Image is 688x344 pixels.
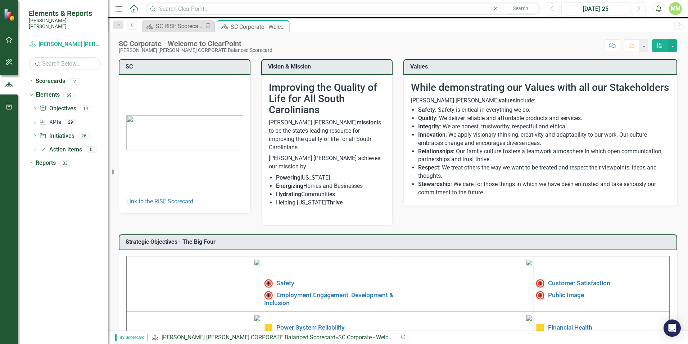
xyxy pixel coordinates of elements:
a: KPIs [39,118,61,127]
li: : Our family culture fosters a teamwork atmosphere in which open communication, partnerships and ... [418,147,670,164]
li: Homes and Businesses [276,182,385,190]
div: 26 [78,133,90,139]
img: High Alert [536,279,544,288]
a: Financial Health [548,324,592,331]
h2: Improving the Quality of Life for All South Carolinians [269,82,385,115]
a: Objectives [39,105,76,113]
span: By Scorecard [115,334,148,341]
a: SC RISE Scorecard - Welcome to ClearPoint [144,22,203,31]
a: Elements [36,91,60,99]
img: Caution [264,323,273,332]
strong: mission [357,119,377,126]
h3: Vision & Mission [268,63,389,70]
li: Communities [276,190,385,199]
h3: Strategic Objectives - The Big Four [126,239,673,245]
strong: Hydrating [276,191,301,198]
img: ClearPoint Strategy [4,8,16,21]
span: Search [513,5,528,11]
h3: SC [126,63,246,70]
a: Action Items [39,146,82,154]
h3: Values [410,63,673,70]
p: [PERSON_NAME] [PERSON_NAME] is to be the state’s leading resource for improving the quality of li... [269,119,385,153]
strong: Respect [418,164,439,171]
div: [DATE]-25 [564,5,628,13]
div: 0 [86,146,97,153]
img: Not Meeting Target [536,291,544,300]
input: Search ClearPoint... [146,3,540,15]
img: Not Meeting Target [264,291,273,300]
div: 33 [59,160,71,166]
li: : We are honest, trustworthy, respectful and ethical. [418,123,670,131]
strong: Stewardship [418,181,451,188]
div: 14 [80,106,91,112]
span: Elements & Reports [29,9,101,18]
button: Search [503,4,539,14]
img: mceclip3%20v3.png [254,315,260,321]
div: SC Corporate - Welcome to ClearPoint [338,334,434,341]
div: 69 [63,92,75,98]
a: Reports [36,159,56,167]
img: mceclip2%20v3.png [526,260,532,265]
a: Employment Engagement, Development & Inclusion [264,291,393,306]
a: Customer Satisfaction [548,279,610,287]
div: SC RISE Scorecard - Welcome to ClearPoint [156,22,203,31]
div: 29 [65,119,76,125]
a: Public Image [548,291,584,298]
strong: values [499,97,516,104]
strong: Safety [418,106,435,113]
strong: Innovation [418,131,445,138]
li: : Safety is critical in everything we do. [418,106,670,114]
img: mceclip4.png [526,315,532,321]
li: [US_STATE] [276,174,385,182]
button: [DATE]-25 [561,2,630,15]
img: mceclip1%20v4.png [254,260,260,265]
a: Power System Reliability [276,324,345,331]
strong: Thrive [326,199,343,206]
div: [PERSON_NAME] [PERSON_NAME] CORPORATE Balanced Scorecard [119,48,272,53]
li: : We treat others the way we want to be treated and respect their viewpoints, ideas and thoughts. [418,164,670,180]
strong: Relationships [418,148,453,155]
h2: While demonstrating our Values with all our Stakeholders [411,82,670,93]
div: Open Intercom Messenger [664,319,681,337]
div: SC Corporate - Welcome to ClearPoint [231,22,287,31]
strong: Energizing [276,182,303,189]
li: : We deliver reliable and affordable products and services. [418,114,670,123]
p: [PERSON_NAME] [PERSON_NAME] include: [411,97,670,105]
a: Initiatives [39,132,74,140]
strong: Integrity [418,123,440,130]
strong: Powering [276,174,300,181]
strong: Quality [418,115,436,122]
div: 2 [69,78,80,84]
li: : We apply visionary thinking, creativity and adaptability to our work. Our culture embraces chan... [418,131,670,147]
img: Caution [536,323,544,332]
p: [PERSON_NAME] [PERSON_NAME] achieves our mission by: [269,153,385,172]
a: Scorecards [36,77,65,85]
a: Link to the RISE Scorecard [126,198,193,205]
a: [PERSON_NAME] [PERSON_NAME] CORPORATE Balanced Scorecard [29,40,101,49]
li: : We care for those things in which we have been entrusted and take seriously our commitment to t... [418,180,670,197]
button: MM [669,2,682,15]
img: High Alert [264,279,273,288]
a: Safety [276,279,294,287]
input: Search Below... [29,57,101,70]
li: Helping [US_STATE] [276,199,385,207]
small: [PERSON_NAME] [PERSON_NAME] [29,18,101,30]
div: SC Corporate - Welcome to ClearPoint [119,40,272,48]
a: [PERSON_NAME] [PERSON_NAME] CORPORATE Balanced Scorecard [162,334,335,341]
div: » [151,334,393,342]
